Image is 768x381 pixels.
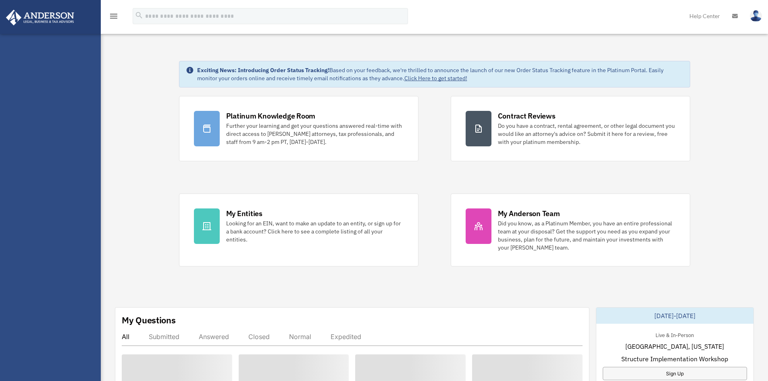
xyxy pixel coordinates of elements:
div: Normal [289,333,311,341]
a: My Anderson Team Did you know, as a Platinum Member, you have an entire professional team at your... [451,194,690,266]
span: [GEOGRAPHIC_DATA], [US_STATE] [625,341,724,351]
div: Closed [248,333,270,341]
i: menu [109,11,119,21]
div: Further your learning and get your questions answered real-time with direct access to [PERSON_NAM... [226,122,404,146]
div: Do you have a contract, rental agreement, or other legal document you would like an attorney's ad... [498,122,675,146]
div: My Questions [122,314,176,326]
strong: Exciting News: Introducing Order Status Tracking! [197,67,329,74]
div: Based on your feedback, we're thrilled to announce the launch of our new Order Status Tracking fe... [197,66,683,82]
a: My Entities Looking for an EIN, want to make an update to an entity, or sign up for a bank accoun... [179,194,418,266]
a: Contract Reviews Do you have a contract, rental agreement, or other legal document you would like... [451,96,690,161]
div: My Anderson Team [498,208,560,219]
div: Looking for an EIN, want to make an update to an entity, or sign up for a bank account? Click her... [226,219,404,244]
a: Sign Up [603,367,747,380]
div: [DATE]-[DATE] [596,308,753,324]
div: Expedited [331,333,361,341]
i: search [135,11,144,20]
img: User Pic [750,10,762,22]
img: Anderson Advisors Platinum Portal [4,10,77,25]
a: Click Here to get started! [404,75,467,82]
div: Submitted [149,333,179,341]
div: Contract Reviews [498,111,556,121]
a: Platinum Knowledge Room Further your learning and get your questions answered real-time with dire... [179,96,418,161]
div: Platinum Knowledge Room [226,111,316,121]
a: menu [109,14,119,21]
div: Answered [199,333,229,341]
div: My Entities [226,208,262,219]
div: All [122,333,129,341]
div: Did you know, as a Platinum Member, you have an entire professional team at your disposal? Get th... [498,219,675,252]
div: Live & In-Person [649,330,700,339]
span: Structure Implementation Workshop [621,354,728,364]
